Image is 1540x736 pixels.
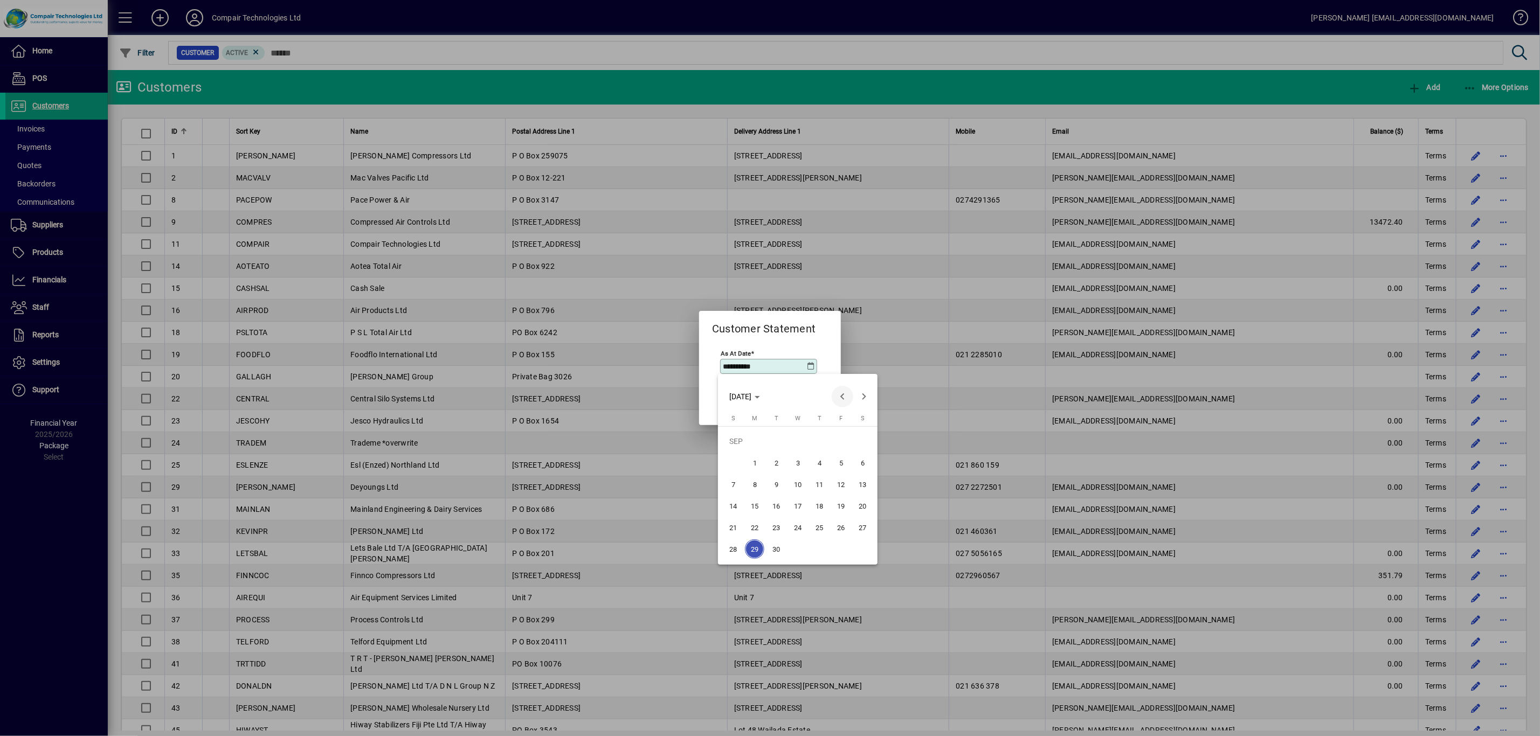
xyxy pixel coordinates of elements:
[810,475,829,494] span: 11
[731,415,735,422] span: S
[795,415,800,422] span: W
[766,518,786,537] span: 23
[745,475,764,494] span: 8
[775,415,778,422] span: T
[765,538,787,560] button: Tue Sep 30 2025
[788,475,807,494] span: 10
[861,415,865,422] span: S
[852,452,873,474] button: Sat Sep 06 2025
[787,452,809,474] button: Wed Sep 03 2025
[818,415,821,422] span: T
[765,474,787,495] button: Tue Sep 09 2025
[722,538,744,560] button: Sun Sep 28 2025
[745,453,764,473] span: 1
[723,518,743,537] span: 21
[765,452,787,474] button: Tue Sep 02 2025
[810,518,829,537] span: 25
[853,475,872,494] span: 13
[745,496,764,516] span: 15
[723,496,743,516] span: 14
[744,452,765,474] button: Mon Sep 01 2025
[722,517,744,538] button: Sun Sep 21 2025
[744,495,765,517] button: Mon Sep 15 2025
[744,538,765,560] button: Mon Sep 29 2025
[787,474,809,495] button: Wed Sep 10 2025
[809,517,830,538] button: Thu Sep 25 2025
[730,392,752,401] span: [DATE]
[809,452,830,474] button: Thu Sep 04 2025
[853,386,875,407] button: Next month
[810,453,829,473] span: 4
[832,386,853,407] button: Previous month
[787,495,809,517] button: Wed Sep 17 2025
[852,517,873,538] button: Sat Sep 27 2025
[830,452,852,474] button: Fri Sep 05 2025
[722,495,744,517] button: Sun Sep 14 2025
[722,474,744,495] button: Sun Sep 07 2025
[766,475,786,494] span: 9
[766,496,786,516] span: 16
[722,431,873,452] td: SEP
[723,475,743,494] span: 7
[788,496,807,516] span: 17
[787,517,809,538] button: Wed Sep 24 2025
[744,517,765,538] button: Mon Sep 22 2025
[788,518,807,537] span: 24
[852,495,873,517] button: Sat Sep 20 2025
[766,453,786,473] span: 2
[853,496,872,516] span: 20
[852,474,873,495] button: Sat Sep 13 2025
[853,453,872,473] span: 6
[744,474,765,495] button: Mon Sep 08 2025
[831,496,851,516] span: 19
[766,539,786,559] span: 30
[723,539,743,559] span: 28
[853,518,872,537] span: 27
[752,415,757,422] span: M
[830,495,852,517] button: Fri Sep 19 2025
[745,518,764,537] span: 22
[765,495,787,517] button: Tue Sep 16 2025
[809,495,830,517] button: Thu Sep 18 2025
[831,453,851,473] span: 5
[809,474,830,495] button: Thu Sep 11 2025
[726,387,764,406] button: Choose month and year
[839,415,842,422] span: F
[830,517,852,538] button: Fri Sep 26 2025
[830,474,852,495] button: Fri Sep 12 2025
[810,496,829,516] span: 18
[765,517,787,538] button: Tue Sep 23 2025
[745,539,764,559] span: 29
[831,518,851,537] span: 26
[788,453,807,473] span: 3
[831,475,851,494] span: 12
